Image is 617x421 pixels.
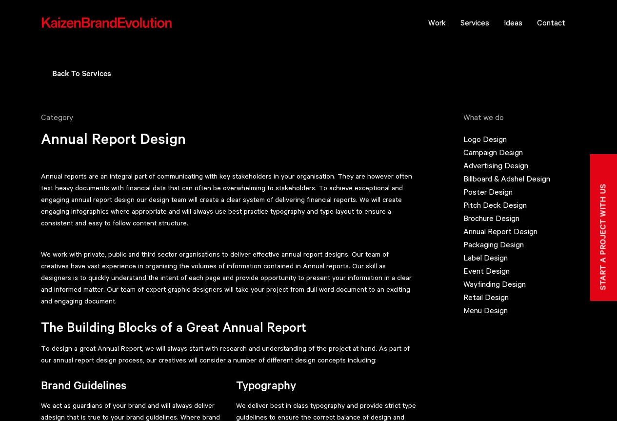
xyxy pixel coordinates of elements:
img: kbe_logo_new.svg [41,17,173,29]
a: Pitch Deck Design [463,200,527,209]
a: Billboard & Adshel Design [463,174,550,183]
a: Brochure Design [463,214,519,222]
a: Logo Design [463,135,507,143]
p: We work with private, public and third sector organisations to deliver effective annual report de... [41,248,417,307]
h3: Typography [236,373,417,400]
a: Retail Design [463,293,509,301]
a: Ideas [497,10,530,35]
p: Annual reports are an integral part of communicating with key stakeholders in your organisation. ... [41,170,417,229]
p: Category [41,111,417,124]
h1: Annual Report Design [41,133,417,170]
a: Work [421,10,453,35]
h3: Brand Guidelines [41,373,221,400]
a: Contact [530,10,573,35]
a: Packaging Design [463,240,524,249]
p: To design a great Annual Report, we will always start with research and understanding of the proj... [41,342,417,366]
a: Poster Design [463,187,513,196]
b: Start a project with us [595,184,613,290]
a: Campaign Design [463,148,523,157]
a: Wayfinding Design [463,280,526,288]
a: Advertising Design [463,161,528,170]
a: Services [453,10,497,35]
p: What we do [463,111,579,124]
h2: The Building Blocks of a Great Annual Report [41,314,417,342]
a: Annual Report Design [463,227,537,236]
a: Back To Services [43,70,111,79]
a: Menu Design [463,306,508,315]
a: Event Design [463,266,510,275]
a: Label Design [463,253,508,262]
